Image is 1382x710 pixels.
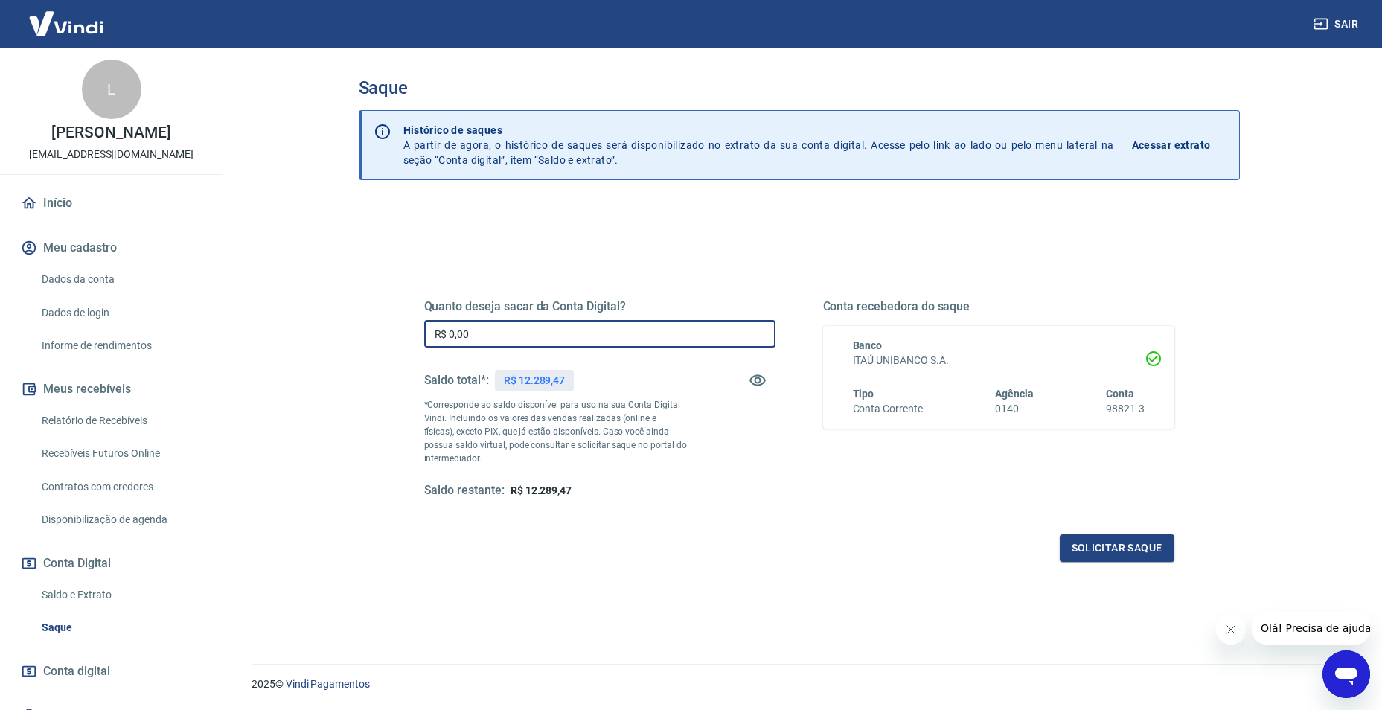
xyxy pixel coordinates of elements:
h5: Quanto deseja sacar da Conta Digital? [424,299,775,314]
span: R$ 12.289,47 [511,484,572,496]
span: Banco [853,339,883,351]
a: Conta digital [18,655,205,688]
h6: 0140 [995,401,1034,417]
a: Acessar extrato [1132,123,1227,167]
a: Contratos com credores [36,472,205,502]
p: 2025 © [252,677,1346,692]
iframe: Fechar mensagem [1216,615,1246,645]
h5: Conta recebedora do saque [823,299,1174,314]
span: Olá! Precisa de ajuda? [9,10,125,22]
span: Conta digital [43,661,110,682]
button: Sair [1311,10,1364,38]
a: Disponibilização de agenda [36,505,205,535]
p: [EMAIL_ADDRESS][DOMAIN_NAME] [29,147,193,162]
a: Dados de login [36,298,205,328]
h6: 98821-3 [1106,401,1145,417]
div: L [82,60,141,119]
h6: ITAÚ UNIBANCO S.A. [853,353,1145,368]
a: Saldo e Extrato [36,580,205,610]
h3: Saque [359,77,1240,98]
a: Dados da conta [36,264,205,295]
p: Histórico de saques [403,123,1114,138]
span: Tipo [853,388,874,400]
a: Início [18,187,205,220]
span: Agência [995,388,1034,400]
a: Informe de rendimentos [36,330,205,361]
button: Meus recebíveis [18,373,205,406]
p: [PERSON_NAME] [51,125,170,141]
iframe: Mensagem da empresa [1252,612,1370,645]
h5: Saldo total*: [424,373,489,388]
button: Solicitar saque [1060,534,1174,562]
a: Saque [36,613,205,643]
p: R$ 12.289,47 [504,373,565,388]
button: Meu cadastro [18,231,205,264]
iframe: Botão para abrir a janela de mensagens [1322,650,1370,698]
img: Vindi [18,1,115,46]
p: Acessar extrato [1132,138,1211,153]
p: A partir de agora, o histórico de saques será disponibilizado no extrato da sua conta digital. Ac... [403,123,1114,167]
h6: Conta Corrente [853,401,923,417]
button: Conta Digital [18,547,205,580]
a: Vindi Pagamentos [286,678,370,690]
h5: Saldo restante: [424,483,505,499]
a: Relatório de Recebíveis [36,406,205,436]
p: *Corresponde ao saldo disponível para uso na sua Conta Digital Vindi. Incluindo os valores das ve... [424,398,688,465]
span: Conta [1106,388,1134,400]
a: Recebíveis Futuros Online [36,438,205,469]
